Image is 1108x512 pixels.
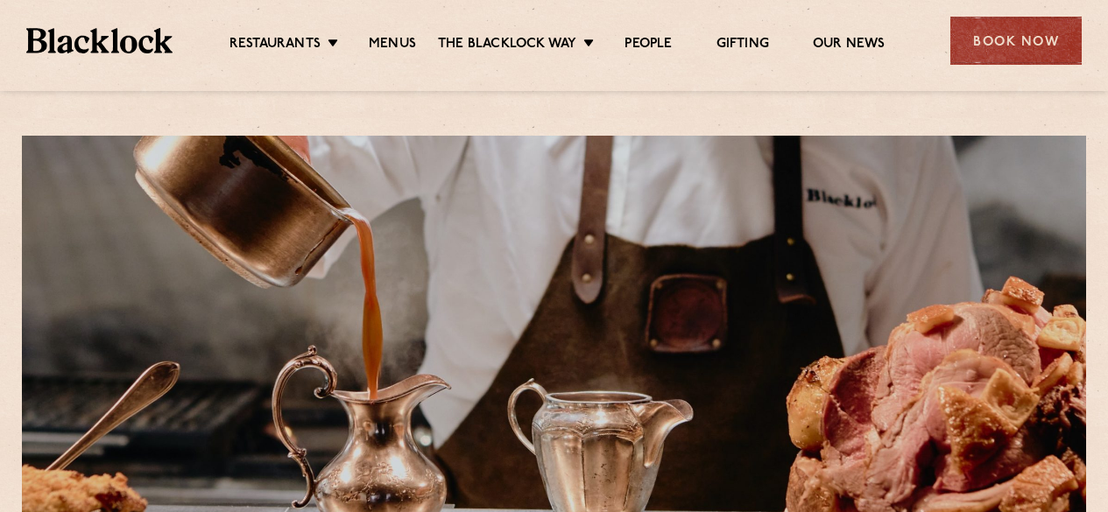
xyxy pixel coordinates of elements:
a: Menus [369,36,416,55]
a: Restaurants [229,36,321,55]
a: Our News [813,36,886,55]
a: The Blacklock Way [438,36,576,55]
img: BL_Textured_Logo-footer-cropped.svg [26,28,173,53]
div: Book Now [950,17,1082,65]
a: People [625,36,672,55]
a: Gifting [716,36,769,55]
